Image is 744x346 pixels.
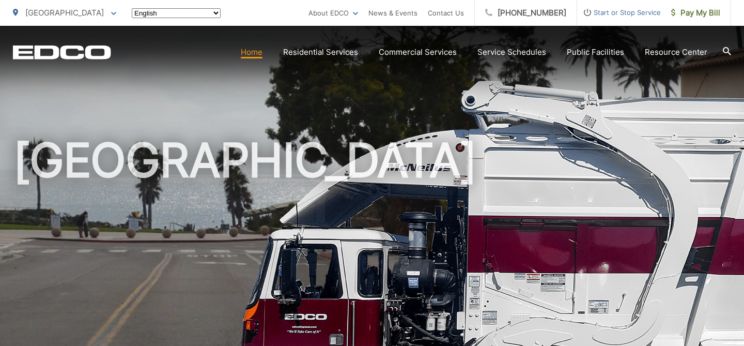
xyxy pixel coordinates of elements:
[132,8,221,18] select: Select a language
[477,46,546,58] a: Service Schedules
[308,7,358,19] a: About EDCO
[368,7,417,19] a: News & Events
[671,7,720,19] span: Pay My Bill
[428,7,464,19] a: Contact Us
[13,45,111,59] a: EDCD logo. Return to the homepage.
[25,8,104,18] span: [GEOGRAPHIC_DATA]
[283,46,358,58] a: Residential Services
[567,46,624,58] a: Public Facilities
[645,46,707,58] a: Resource Center
[379,46,457,58] a: Commercial Services
[241,46,262,58] a: Home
